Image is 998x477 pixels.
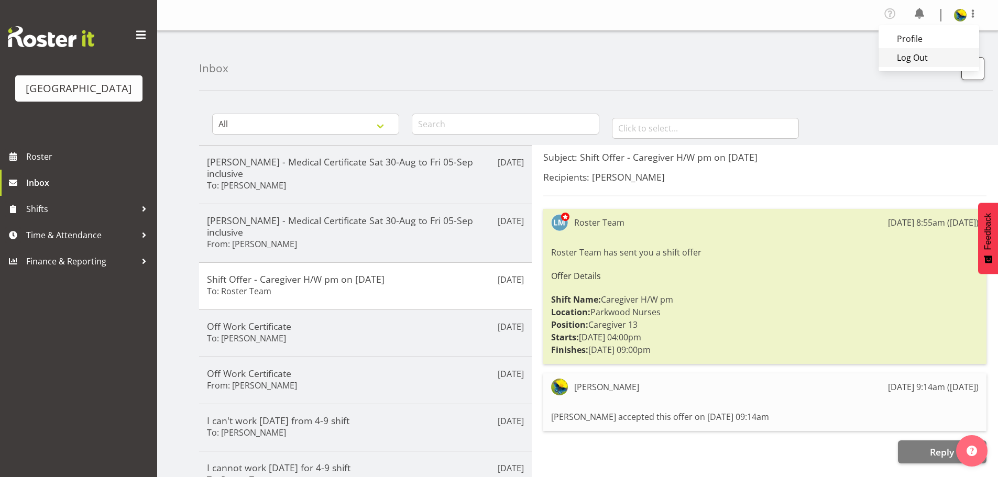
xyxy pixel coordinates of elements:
h5: Off Work Certificate [207,368,524,379]
button: Feedback - Show survey [978,203,998,274]
div: [PERSON_NAME] accepted this offer on [DATE] 09:14am [551,408,979,426]
h6: To: Roster Team [207,286,271,296]
h5: Subject: Shift Offer - Caregiver H/W pm on [DATE] [543,151,986,163]
h5: I cannot work [DATE] for 4-9 shift [207,462,524,473]
p: [DATE] [498,320,524,333]
strong: Finishes: [551,344,588,356]
img: gemma-hall22491374b5f274993ff8414464fec47f.png [954,9,967,21]
img: Rosterit website logo [8,26,94,47]
span: Inbox [26,175,152,191]
h5: [PERSON_NAME] - Medical Certificate Sat 30-Aug to Fri 05-Sep inclusive [207,215,524,238]
h6: To: [PERSON_NAME] [207,333,286,343]
p: [DATE] [498,156,524,169]
div: [DATE] 8:55am ([DATE]) [888,216,979,229]
h5: Shift Offer - Caregiver H/W pm on [DATE] [207,273,524,285]
img: lesley-mckenzie127.jpg [551,214,568,231]
div: [GEOGRAPHIC_DATA] [26,81,132,96]
h6: Offer Details [551,271,979,281]
input: Search [412,114,599,135]
strong: Location: [551,306,590,318]
p: [DATE] [498,215,524,227]
h5: I can't work [DATE] from 4-9 shift [207,415,524,426]
span: Finance & Reporting [26,253,136,269]
span: Shifts [26,201,136,217]
h6: To: [PERSON_NAME] [207,427,286,438]
span: Roster [26,149,152,164]
span: Time & Attendance [26,227,136,243]
h5: Off Work Certificate [207,320,524,332]
span: Reply [930,446,954,458]
button: Reply [898,440,986,463]
h6: From: [PERSON_NAME] [207,239,297,249]
h5: Recipients: [PERSON_NAME] [543,171,986,183]
p: [DATE] [498,415,524,427]
a: Log Out [879,48,979,67]
p: [DATE] [498,273,524,286]
h4: Inbox [199,62,228,74]
strong: Shift Name: [551,294,601,305]
span: Feedback [983,213,993,250]
div: [PERSON_NAME] [574,381,639,393]
p: [DATE] [498,368,524,380]
strong: Starts: [551,331,579,343]
strong: Position: [551,319,588,330]
img: gemma-hall22491374b5f274993ff8414464fec47f.png [551,379,568,395]
div: [DATE] 9:14am ([DATE]) [888,381,979,393]
input: Click to select... [612,118,799,139]
h6: From: [PERSON_NAME] [207,380,297,391]
div: Roster Team [574,216,624,229]
h5: [PERSON_NAME] - Medical Certificate Sat 30-Aug to Fri 05-Sep inclusive [207,156,524,179]
div: Roster Team has sent you a shift offer Caregiver H/W pm Parkwood Nurses Caregiver 13 [DATE] 04:00... [551,243,979,359]
a: Profile [879,29,979,48]
img: help-xxl-2.png [967,446,977,456]
h6: To: [PERSON_NAME] [207,180,286,191]
p: [DATE] [498,462,524,474]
